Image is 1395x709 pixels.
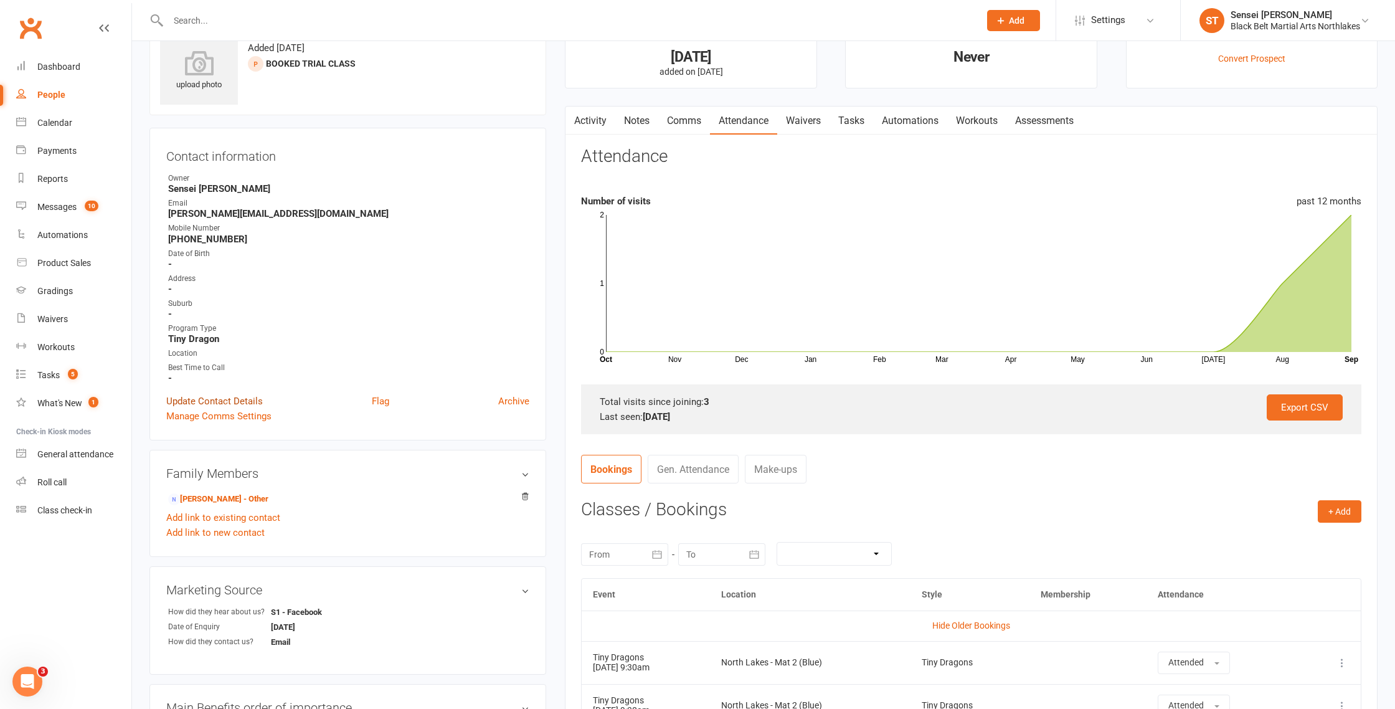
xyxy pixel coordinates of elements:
a: Update Contact Details [166,394,263,409]
div: Program Type [168,323,529,335]
button: Attended [1158,652,1230,674]
a: Payments [16,137,131,165]
th: Style [910,579,1029,611]
div: Date of Birth [168,248,529,260]
a: Messages 10 [16,193,131,221]
div: Automations [37,230,88,240]
div: Date of Enquiry [168,621,271,633]
a: What's New1 [16,389,131,417]
a: Workouts [16,333,131,361]
div: Location [168,348,529,359]
a: Assessments [1006,107,1082,135]
th: Location [710,579,910,611]
div: Tiny Dragons [593,696,699,705]
div: General attendance [37,449,113,459]
button: Add [987,10,1040,31]
a: Flag [372,394,389,409]
h3: Contact information [166,145,529,163]
a: Clubworx [15,12,46,44]
a: Automations [16,221,131,249]
input: Search... [164,12,971,29]
a: Waivers [16,305,131,333]
strong: [PHONE_NUMBER] [168,234,529,245]
h3: Attendance [581,147,668,166]
a: Hide Older Bookings [932,621,1010,630]
a: Manage Comms Settings [166,409,272,424]
a: Gradings [16,277,131,305]
a: Reports [16,165,131,193]
div: Never [857,50,1085,64]
a: Waivers [777,107,830,135]
div: How did they hear about us? [168,606,271,618]
div: Messages [37,202,77,212]
a: Archive [498,394,529,409]
a: General attendance kiosk mode [16,440,131,469]
strong: - [168,373,529,384]
a: Export CSV [1267,394,1343,421]
div: Workouts [37,342,75,352]
span: 3 [38,667,48,677]
td: [DATE] 9:30am [582,641,710,684]
strong: [DATE] [643,411,670,422]
div: Address [168,273,529,285]
div: Calendar [37,118,72,128]
div: What's New [37,398,82,408]
h3: Marketing Source [166,583,529,597]
div: Total visits since joining: [600,394,1343,409]
a: Tasks [830,107,873,135]
a: Add link to existing contact [166,510,280,525]
div: Email [168,197,529,209]
div: Roll call [37,477,67,487]
strong: 3 [704,396,709,407]
a: Activity [565,107,615,135]
h3: Classes / Bookings [581,500,1361,520]
strong: S1 - Facebook [271,607,343,617]
span: Add [1009,16,1024,26]
div: [DATE] [577,50,805,64]
strong: Number of visits [581,196,651,207]
a: Convert Prospect [1218,54,1285,64]
div: North Lakes - Mat 2 (Blue) [721,658,899,667]
strong: [DATE] [271,622,343,632]
a: [PERSON_NAME] - Other [168,493,268,506]
div: Tiny Dragons [593,653,699,662]
span: Settings [1091,6,1125,34]
div: Waivers [37,314,68,324]
div: Black Belt Martial Arts Northlakes [1231,21,1360,32]
div: Class check-in [37,505,92,515]
div: Owner [168,173,529,184]
div: Reports [37,174,68,184]
a: Dashboard [16,53,131,81]
p: added on [DATE] [577,67,805,77]
a: Automations [873,107,947,135]
a: Attendance [710,107,777,135]
time: Added [DATE] [248,42,305,54]
div: Sensei [PERSON_NAME] [1231,9,1360,21]
div: How did they contact us? [168,636,271,648]
h3: Family Members [166,467,529,480]
div: Suburb [168,298,529,310]
a: Comms [658,107,710,135]
div: People [37,90,65,100]
a: Gen. Attendance [648,455,739,483]
div: Last seen: [600,409,1343,424]
a: Bookings [581,455,641,483]
th: Membership [1029,579,1147,611]
strong: - [168,308,529,320]
div: past 12 months [1297,194,1361,209]
a: Calendar [16,109,131,137]
span: 1 [88,397,98,407]
a: Roll call [16,469,131,497]
div: Product Sales [37,258,91,268]
div: ST [1199,8,1224,33]
th: Attendance [1147,579,1300,611]
strong: - [168,259,529,270]
strong: Email [271,637,343,647]
div: Gradings [37,286,73,296]
a: Add link to new contact [166,525,265,540]
th: Event [582,579,710,611]
div: Dashboard [37,62,80,72]
div: Mobile Number [168,222,529,234]
span: 10 [85,201,98,211]
a: Notes [615,107,658,135]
